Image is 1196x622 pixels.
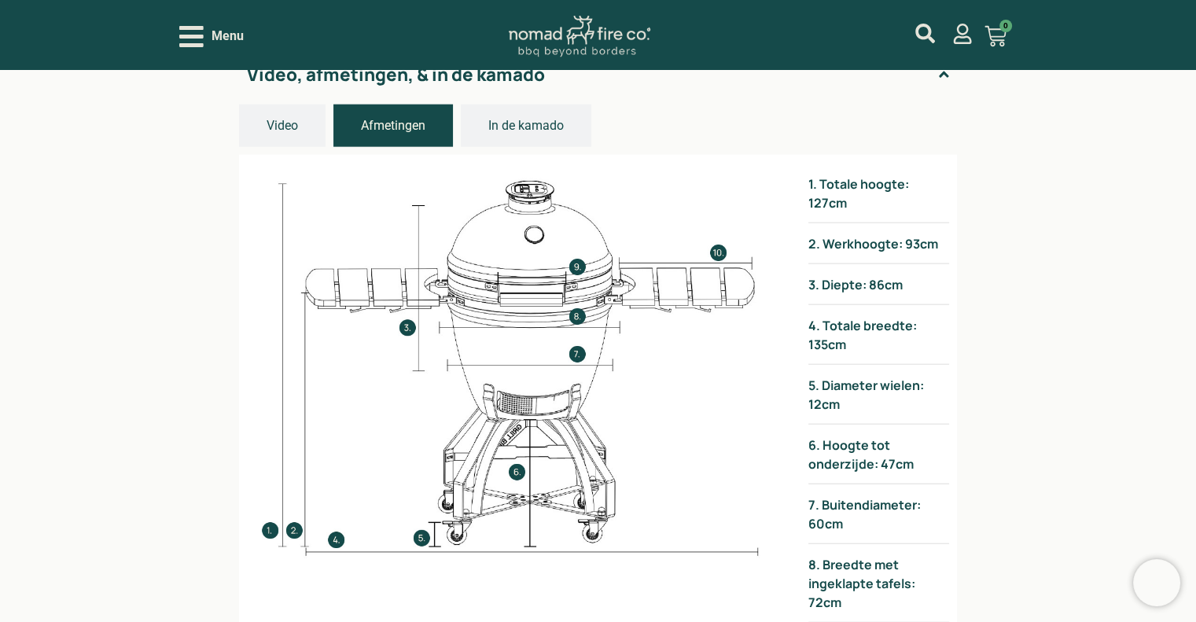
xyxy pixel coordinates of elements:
[1133,559,1180,606] iframe: Brevo live chat
[999,20,1012,32] span: 0
[267,116,298,135] span: Video
[808,234,938,253] span: 2. Werkhoogte: 93cm
[915,24,935,43] a: mijn account
[488,116,564,135] span: In de kamado
[361,116,425,135] span: Afmetingen
[808,376,949,414] span: 5. Diameter wielen: 12cm
[808,555,949,612] span: 8. Breedte met ingeklapte tafels: 72cm
[952,24,973,44] a: mijn account
[808,275,903,294] span: 3. Diepte: 86cm
[247,163,792,558] img: dimensions_grill_bill
[808,495,949,533] span: 7. Buitendiameter: 60cm
[808,175,949,212] span: 1. Totale hoogte: 127cm
[509,16,650,57] img: Nomad Logo
[212,27,244,46] span: Menu
[247,64,545,86] h2: Video, afmetingen, & in de kamado
[808,436,949,473] span: 6. Hoogte tot onderzijde: 47cm
[966,16,1025,57] a: 0
[239,56,957,94] summary: Video, afmetingen, & in de kamado
[808,316,949,354] span: 4. Totale breedte: 135cm
[179,23,244,50] div: Open/Close Menu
